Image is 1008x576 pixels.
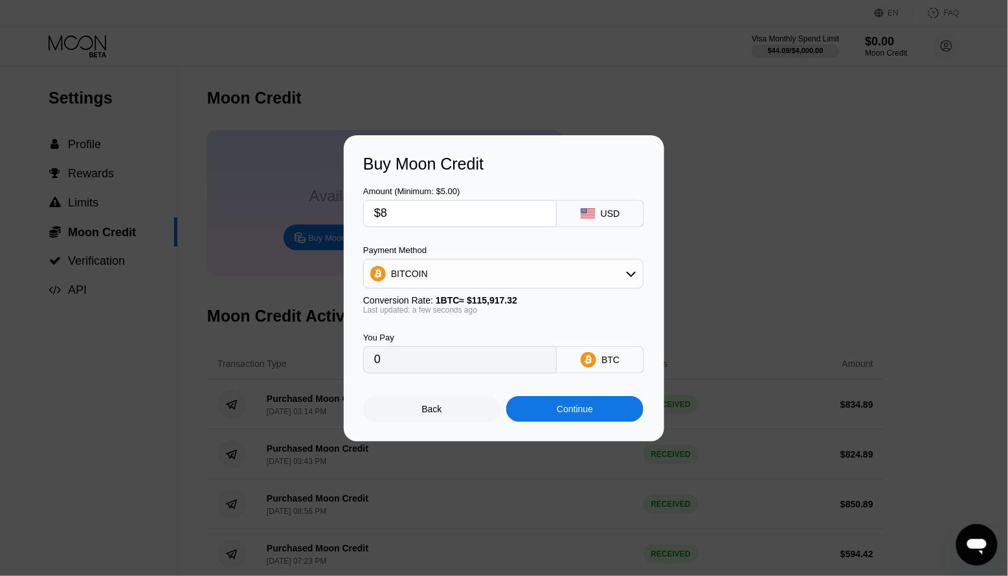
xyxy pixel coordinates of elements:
div: You Pay [363,333,557,342]
div: Buy Moon Credit [363,155,645,173]
div: Back [363,396,500,422]
div: Amount (Minimum: $5.00) [363,186,557,196]
div: BITCOIN [391,269,428,279]
div: Conversion Rate: [363,295,644,305]
div: Last updated: a few seconds ago [363,305,644,315]
iframe: Кнопка запуска окна обмена сообщениями [956,524,998,566]
input: $0.00 [374,201,546,227]
div: BTC [601,355,620,365]
span: 1 BTC ≈ $115,917.32 [436,295,517,305]
div: Payment Method [363,245,644,255]
div: Continue [557,404,593,414]
div: Back [422,404,442,414]
div: USD [601,208,620,219]
div: Continue [506,396,644,422]
div: BITCOIN [364,261,643,287]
